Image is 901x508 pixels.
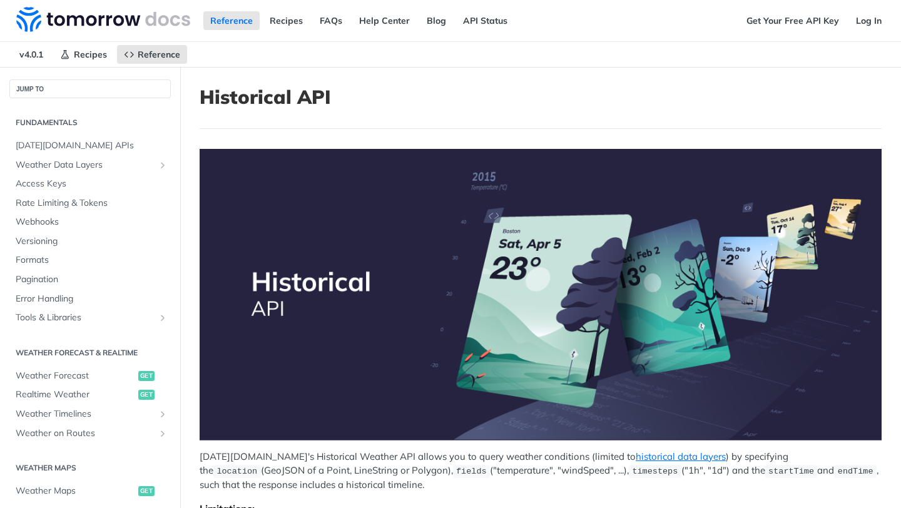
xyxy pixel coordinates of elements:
a: Tools & LibrariesShow subpages for Tools & Libraries [9,308,171,327]
a: API Status [456,11,514,30]
a: Versioning [9,232,171,251]
button: Show subpages for Tools & Libraries [158,313,168,323]
span: v4.0.1 [13,45,50,64]
h1: Historical API [200,86,882,108]
a: Formats [9,251,171,270]
span: Realtime Weather [16,389,135,401]
a: Weather Mapsget [9,482,171,500]
h2: Weather Maps [9,462,171,474]
button: Show subpages for Weather on Routes [158,429,168,439]
span: [DATE][DOMAIN_NAME] APIs [16,140,168,152]
a: Help Center [352,11,417,30]
a: Pagination [9,270,171,289]
code: timesteps [629,465,681,477]
img: Historical-API.png [200,149,882,440]
button: Show subpages for Weather Timelines [158,409,168,419]
span: get [138,371,155,381]
img: Tomorrow.io Weather API Docs [16,7,190,32]
a: Recipes [263,11,310,30]
a: Blog [420,11,453,30]
span: Weather on Routes [16,427,155,440]
span: Reference [138,49,180,60]
button: JUMP TO [9,79,171,98]
a: Weather TimelinesShow subpages for Weather Timelines [9,405,171,424]
span: Weather Forecast [16,370,135,382]
code: location [213,465,261,477]
a: Reference [203,11,260,30]
a: Error Handling [9,290,171,308]
span: Webhooks [16,216,168,228]
a: Rate Limiting & Tokens [9,194,171,213]
a: Realtime Weatherget [9,385,171,404]
span: Tools & Libraries [16,312,155,324]
span: Error Handling [16,293,168,305]
a: Weather Data LayersShow subpages for Weather Data Layers [9,156,171,175]
a: Weather Forecastget [9,367,171,385]
a: FAQs [313,11,349,30]
span: get [138,486,155,496]
button: Show subpages for Weather Data Layers [158,160,168,170]
span: Pagination [16,273,168,286]
code: fields [453,465,490,477]
a: Weather on RoutesShow subpages for Weather on Routes [9,424,171,443]
a: Recipes [53,45,114,64]
span: Weather Maps [16,485,135,497]
code: startTime [765,465,818,477]
p: [DATE][DOMAIN_NAME]'s Historical Weather API allows you to query weather conditions (limited to )... [200,450,882,492]
span: Formats [16,254,168,267]
span: Rate Limiting & Tokens [16,197,168,210]
span: Versioning [16,235,168,248]
span: get [138,390,155,400]
span: Recipes [74,49,107,60]
span: Access Keys [16,178,168,190]
a: Get Your Free API Key [740,11,846,30]
a: historical data layers [636,450,726,462]
a: Webhooks [9,213,171,231]
span: Weather Data Layers [16,159,155,171]
a: [DATE][DOMAIN_NAME] APIs [9,136,171,155]
a: Log In [849,11,888,30]
a: Access Keys [9,175,171,193]
a: Reference [117,45,187,64]
span: Weather Timelines [16,408,155,420]
code: endTime [834,465,877,477]
h2: Weather Forecast & realtime [9,347,171,358]
span: Expand image [200,149,882,440]
h2: Fundamentals [9,117,171,128]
